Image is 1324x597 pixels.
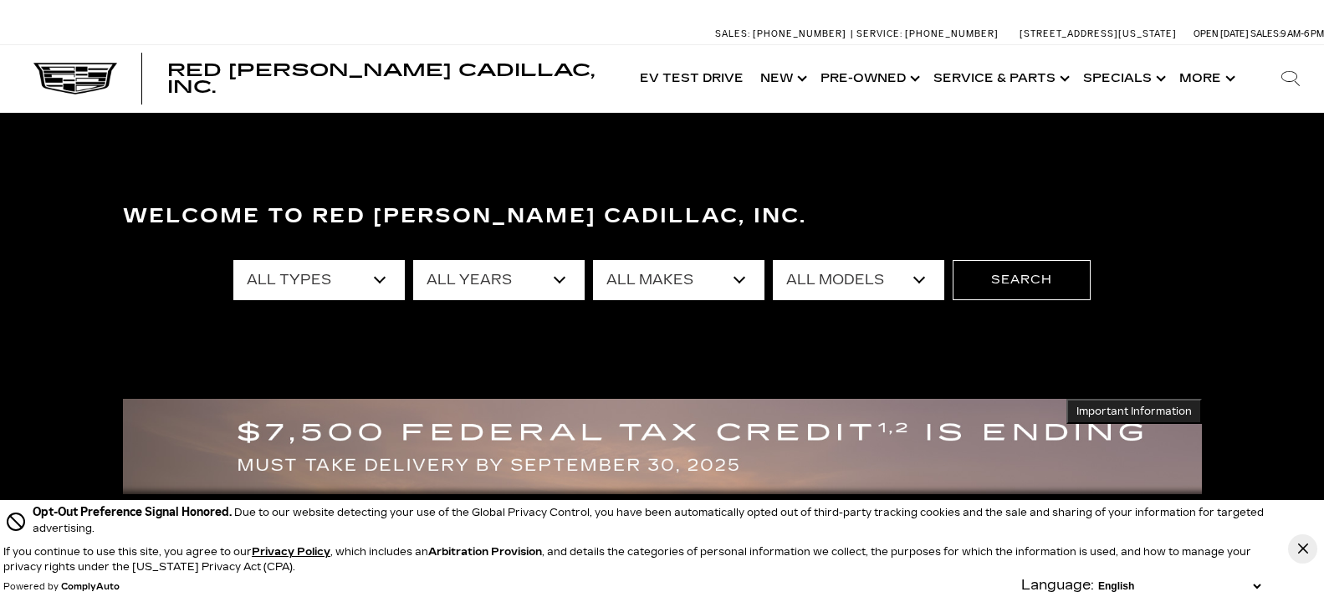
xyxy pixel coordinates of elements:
select: Language Select [1094,579,1265,594]
a: New [752,45,812,112]
span: [PHONE_NUMBER] [905,28,999,39]
a: Service: [PHONE_NUMBER] [851,29,1003,38]
button: More [1171,45,1240,112]
img: Cadillac Dark Logo with Cadillac White Text [33,63,117,94]
select: Filter by make [593,260,764,300]
h3: Welcome to Red [PERSON_NAME] Cadillac, Inc. [123,200,1202,233]
p: If you continue to use this site, you agree to our , which includes an , and details the categori... [3,546,1251,573]
span: 9 AM-6 PM [1281,28,1324,39]
div: Due to our website detecting your use of the Global Privacy Control, you have been automatically ... [33,503,1265,536]
a: Pre-Owned [812,45,925,112]
span: [PHONE_NUMBER] [753,28,846,39]
span: Service: [856,28,902,39]
span: Opt-Out Preference Signal Honored . [33,505,234,519]
a: Sales: [PHONE_NUMBER] [715,29,851,38]
span: Red [PERSON_NAME] Cadillac, Inc. [167,60,595,97]
div: Powered by [3,582,120,592]
select: Filter by type [233,260,405,300]
button: Important Information [1066,399,1202,424]
button: Close Button [1288,534,1317,564]
span: Important Information [1076,405,1192,418]
a: Specials [1075,45,1171,112]
a: Red [PERSON_NAME] Cadillac, Inc. [167,62,615,95]
a: [STREET_ADDRESS][US_STATE] [1020,28,1177,39]
select: Filter by model [773,260,944,300]
span: Sales: [1250,28,1281,39]
a: Privacy Policy [252,546,330,558]
a: EV Test Drive [631,45,752,112]
div: Language: [1021,579,1094,592]
span: Open [DATE] [1194,28,1249,39]
button: Search [953,260,1091,300]
strong: Arbitration Provision [428,546,542,558]
span: Sales: [715,28,750,39]
select: Filter by year [413,260,585,300]
a: Service & Parts [925,45,1075,112]
a: ComplyAuto [61,582,120,592]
